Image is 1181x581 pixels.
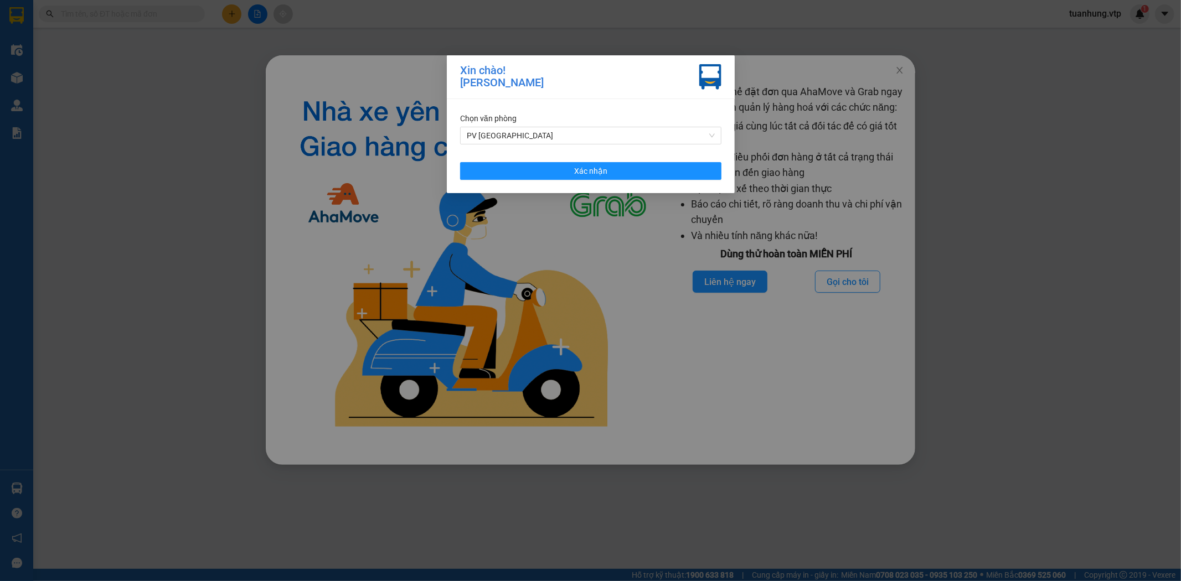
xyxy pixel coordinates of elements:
[460,64,544,90] div: Xin chào! [PERSON_NAME]
[574,165,607,177] span: Xác nhận
[699,64,721,90] img: vxr-icon
[460,162,721,180] button: Xác nhận
[460,112,721,124] div: Chọn văn phòng
[467,127,715,144] span: PV Tân Bình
